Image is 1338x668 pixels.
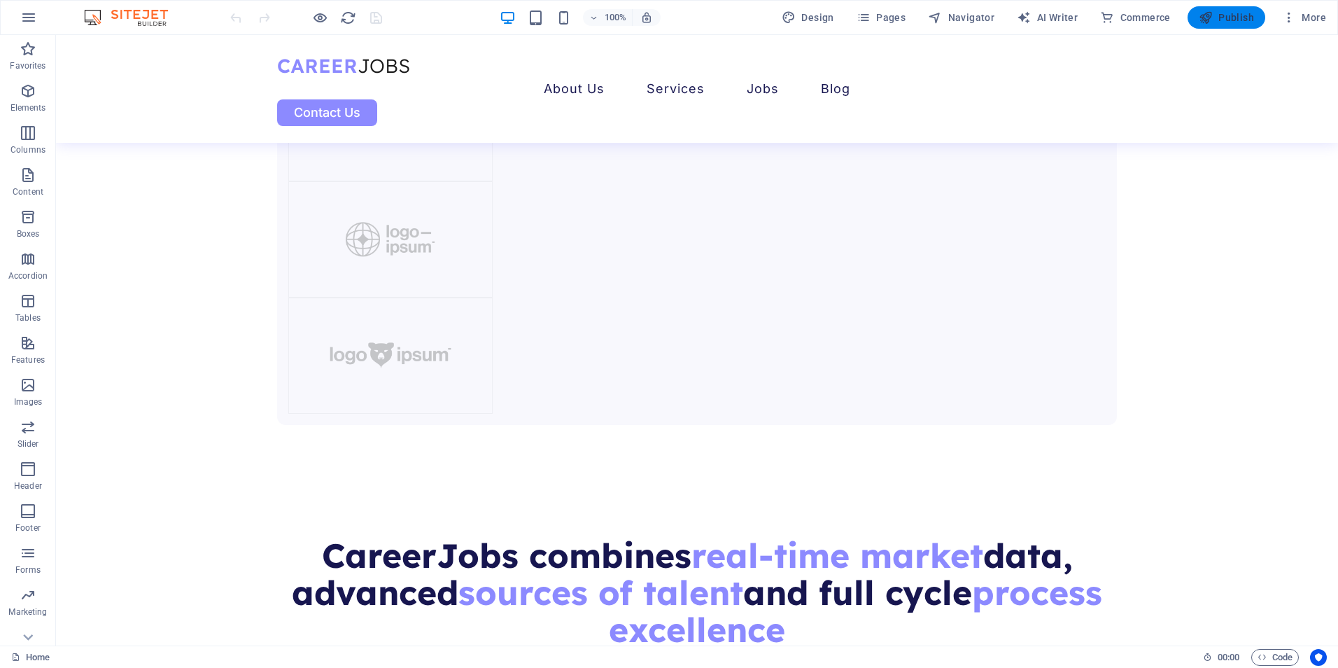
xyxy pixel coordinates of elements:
[857,11,906,25] span: Pages
[776,6,840,29] div: Design (Ctrl+Alt+Y)
[17,228,40,239] p: Boxes
[1258,649,1293,666] span: Code
[1100,11,1171,25] span: Commerce
[1188,6,1265,29] button: Publish
[340,10,356,26] i: Reload page
[782,11,834,25] span: Design
[8,270,48,281] p: Accordion
[17,438,39,450] p: Slider
[11,649,50,666] a: Click to cancel selection. Double-click to open Pages
[10,144,45,155] p: Columns
[928,11,994,25] span: Navigator
[1017,11,1078,25] span: AI Writer
[311,9,328,26] button: Click here to leave preview mode and continue editing
[604,9,626,26] h6: 100%
[1199,11,1254,25] span: Publish
[1094,6,1176,29] button: Commerce
[922,6,1000,29] button: Navigator
[851,6,911,29] button: Pages
[1227,652,1230,662] span: :
[15,312,41,323] p: Tables
[1251,649,1299,666] button: Code
[1310,649,1327,666] button: Usercentrics
[1218,649,1239,666] span: 00 00
[15,522,41,534] p: Footer
[14,396,43,408] p: Images
[8,606,47,618] p: Marketing
[583,9,633,26] button: 100%
[15,564,41,576] p: Forms
[339,9,356,26] button: reload
[1282,11,1326,25] span: More
[10,60,45,71] p: Favorites
[11,354,45,366] p: Features
[14,480,42,492] p: Header
[13,186,43,197] p: Content
[80,9,185,26] img: Editor Logo
[1276,6,1332,29] button: More
[1011,6,1083,29] button: AI Writer
[640,11,653,24] i: On resize automatically adjust zoom level to fit chosen device.
[10,102,46,113] p: Elements
[776,6,840,29] button: Design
